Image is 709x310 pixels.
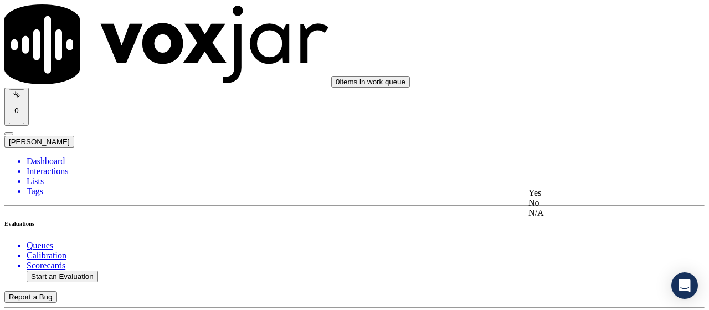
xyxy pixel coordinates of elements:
img: voxjar logo [4,4,329,84]
button: 0 [4,88,29,126]
div: Open Intercom Messenger [671,272,698,299]
div: Yes [528,188,654,198]
button: Start an Evaluation [27,271,98,282]
button: [PERSON_NAME] [4,136,74,148]
a: Tags [27,186,705,196]
a: Calibration [27,251,705,261]
a: Dashboard [27,156,705,166]
a: Interactions [27,166,705,176]
button: 0items in work queue [331,76,410,88]
a: Queues [27,241,705,251]
span: [PERSON_NAME] [9,138,70,146]
h6: Evaluations [4,220,705,227]
div: N/A [528,208,654,218]
button: Report a Bug [4,291,57,303]
button: 0 [9,89,24,124]
p: 0 [13,106,20,115]
a: Lists [27,176,705,186]
a: Scorecards [27,261,705,271]
div: No [528,198,654,208]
